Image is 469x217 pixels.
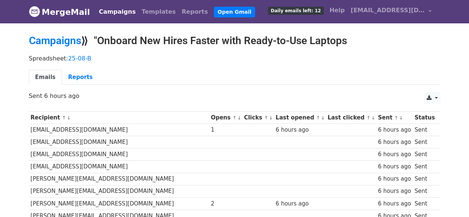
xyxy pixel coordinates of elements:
[394,115,399,121] a: ↑
[242,112,274,124] th: Clicks
[237,115,241,121] a: ↓
[29,34,81,47] a: Campaigns
[378,150,411,159] div: 6 hours ago
[371,115,375,121] a: ↓
[232,115,237,121] a: ↑
[211,200,241,208] div: 2
[67,115,71,121] a: ↓
[378,187,411,195] div: 6 hours ago
[29,112,209,124] th: Recipient
[265,3,326,18] a: Daily emails left: 12
[321,115,325,121] a: ↓
[378,126,411,134] div: 6 hours ago
[29,70,62,85] a: Emails
[413,197,436,210] td: Sent
[264,115,268,121] a: ↑
[316,115,320,121] a: ↑
[62,115,66,121] a: ↑
[96,4,139,19] a: Campaigns
[276,200,324,208] div: 6 hours ago
[378,138,411,147] div: 6 hours ago
[29,34,440,47] h2: ⟫ "Onboard New Hires Faster with Ready-to-Use Laptops
[209,112,242,124] th: Opens
[68,55,92,62] a: 25-08-B
[179,4,211,19] a: Reports
[29,185,209,197] td: [PERSON_NAME][EMAIL_ADDRESS][DOMAIN_NAME]
[378,175,411,183] div: 6 hours ago
[62,70,99,85] a: Reports
[29,55,440,62] p: Spreadsheet:
[348,3,435,20] a: [EMAIL_ADDRESS][DOMAIN_NAME]
[399,115,403,121] a: ↓
[29,92,440,100] p: Sent 6 hours ago
[413,136,436,148] td: Sent
[413,148,436,161] td: Sent
[29,173,209,185] td: [PERSON_NAME][EMAIL_ADDRESS][DOMAIN_NAME]
[29,161,209,173] td: [EMAIL_ADDRESS][DOMAIN_NAME]
[376,112,413,124] th: Sent
[274,112,326,124] th: Last opened
[214,7,255,17] a: Open Gmail
[378,162,411,171] div: 6 hours ago
[139,4,179,19] a: Templates
[29,124,209,136] td: [EMAIL_ADDRESS][DOMAIN_NAME]
[378,200,411,208] div: 6 hours ago
[269,115,273,121] a: ↓
[327,3,348,18] a: Help
[413,173,436,185] td: Sent
[366,115,370,121] a: ↑
[29,148,209,161] td: [EMAIL_ADDRESS][DOMAIN_NAME]
[268,7,323,15] span: Daily emails left: 12
[276,126,324,134] div: 6 hours ago
[29,136,209,148] td: [EMAIL_ADDRESS][DOMAIN_NAME]
[413,124,436,136] td: Sent
[326,112,376,124] th: Last clicked
[29,197,209,210] td: [PERSON_NAME][EMAIL_ADDRESS][DOMAIN_NAME]
[29,4,90,20] a: MergeMail
[211,126,241,134] div: 1
[413,112,436,124] th: Status
[351,6,425,15] span: [EMAIL_ADDRESS][DOMAIN_NAME]
[413,185,436,197] td: Sent
[413,161,436,173] td: Sent
[29,6,40,17] img: MergeMail logo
